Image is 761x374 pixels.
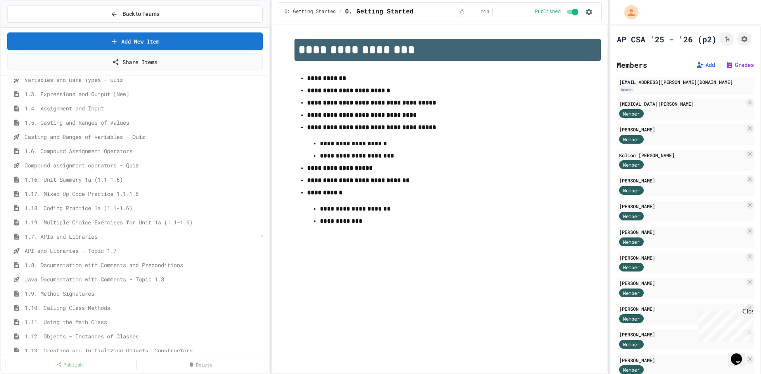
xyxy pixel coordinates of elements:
[623,110,640,117] span: Member
[258,233,266,241] button: More options
[619,254,744,261] div: [PERSON_NAME]
[718,60,722,70] span: |
[619,177,744,184] div: [PERSON_NAME]
[25,218,266,226] span: 1.19. Multiple Choice Exercises for Unit 1a (1.1-1.6)
[619,126,744,133] div: [PERSON_NAME]
[25,247,266,255] span: API and Libraries - Topic 1.7
[25,175,266,184] span: 1.16. Unit Summary 1a (1.1-1.6)
[481,9,489,15] span: min
[7,6,263,23] button: Back to Teams
[345,7,414,17] span: 0. Getting Started
[623,187,640,194] span: Member
[617,59,647,70] h2: Members
[619,152,744,159] div: Kolion [PERSON_NAME]
[25,133,266,141] span: Casting and Ranges of variables - Quiz
[619,279,744,287] div: [PERSON_NAME]
[619,305,744,312] div: [PERSON_NAME]
[25,261,266,269] span: 1.8. Documentation with Comments and Preconditions
[285,9,336,15] span: 0: Getting Started
[619,331,744,338] div: [PERSON_NAME]
[25,204,266,212] span: 1.18. Coding Practice 1a (1.1-1.6)
[623,238,640,245] span: Member
[25,161,266,169] span: Compound assignment operators - Quiz
[339,9,342,15] span: /
[25,190,266,198] span: 1.17. Mixed Up Code Practice 1.1-1.6
[25,76,266,84] span: Variables and Data Types - Quiz
[25,318,266,326] span: 1.11. Using the Math Class
[619,86,634,93] div: Admin
[623,213,640,220] span: Member
[25,304,266,312] span: 1.10. Calling Class Methods
[623,289,640,296] span: Member
[623,366,640,373] span: Member
[623,161,640,168] span: Member
[737,32,751,46] button: Assignment Settings
[122,10,159,18] span: Back to Teams
[619,228,744,235] div: [PERSON_NAME]
[6,359,133,370] a: Publish
[25,346,266,355] span: 1.13. Creating and Initializing Objects: Constructors
[696,61,715,69] button: Add
[3,3,55,50] div: Chat with us now!Close
[25,332,266,340] span: 1.12. Objects - Instances of Classes
[623,341,640,348] span: Member
[623,315,640,322] span: Member
[623,264,640,271] span: Member
[535,9,561,15] span: Published
[25,104,266,112] span: 1.4. Assignment and Input
[25,118,266,127] span: 1.5. Casting and Ranges of Values
[728,342,753,366] iframe: chat widget
[720,32,734,46] button: Click to see fork details
[619,78,751,85] div: [EMAIL_ADDRESS][PERSON_NAME][DOMAIN_NAME]
[623,136,640,143] span: Member
[725,61,754,69] button: Grades
[535,7,580,17] div: Content is published and visible to students
[25,232,258,241] span: 1.7. APIs and Libraries
[619,357,744,364] div: [PERSON_NAME]
[25,90,266,98] span: 1.3. Expressions and Output [New]
[25,289,266,298] span: 1.9. Method Signatures
[7,53,263,70] a: Share Items
[136,359,264,370] a: Delete
[7,32,263,50] a: Add New Item
[695,308,753,342] iframe: chat widget
[616,3,641,21] div: My Account
[25,147,266,155] span: 1.6. Compound Assignment Operators
[619,100,744,107] div: [MEDICAL_DATA][PERSON_NAME]
[619,203,744,210] div: [PERSON_NAME]
[25,275,266,283] span: Java Documentation with Comments - Topic 1.8
[617,34,717,45] h1: AP CSA '25 - '26 (p2)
